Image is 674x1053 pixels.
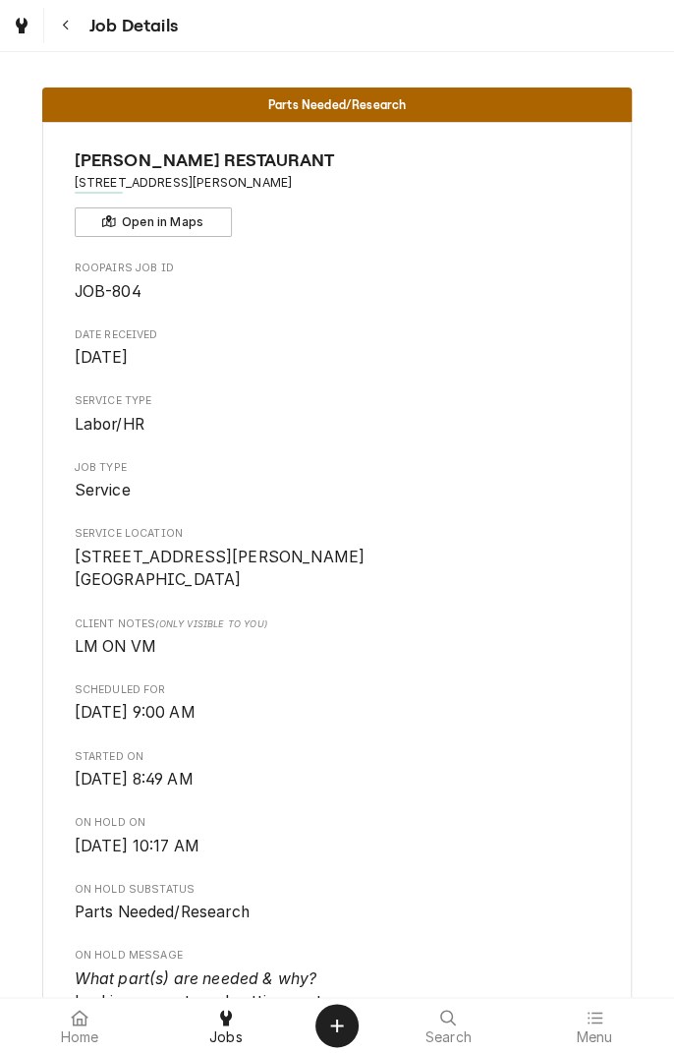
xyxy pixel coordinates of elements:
[315,1004,359,1047] button: Create Object
[75,948,600,964] span: On Hold Message
[75,749,600,765] span: Started On
[75,393,600,409] span: Service Type
[75,969,330,1012] span: Looking up parts and getting quote
[75,815,600,831] span: On Hold On
[75,546,600,592] span: Service Location
[75,969,317,988] i: What part(s) are needed & why?
[576,1029,612,1045] span: Menu
[425,1029,472,1045] span: Search
[75,207,232,237] button: Open in Maps
[75,526,600,542] span: Service Location
[376,1002,521,1049] a: Search
[75,147,600,174] span: Name
[75,174,600,192] span: Address
[75,282,141,301] span: JOB-804
[75,837,199,855] span: [DATE] 10:17 AM
[75,967,600,1014] span: On Hold Message
[75,637,156,656] span: LM ON VM
[75,147,600,237] div: Client Information
[154,1002,299,1049] a: Jobs
[75,616,600,632] span: Client Notes
[75,548,365,590] span: [STREET_ADDRESS][PERSON_NAME] [GEOGRAPHIC_DATA]
[75,882,600,924] div: On Hold SubStatus
[75,261,600,276] span: Roopairs Job ID
[75,948,600,1014] div: On Hold Message
[8,1002,152,1049] a: Home
[209,1029,243,1045] span: Jobs
[75,770,194,789] span: [DATE] 8:49 AM
[48,8,84,43] button: Navigate back
[523,1002,667,1049] a: Menu
[75,327,600,343] span: Date Received
[4,8,39,43] a: Go to Jobs
[75,749,600,791] div: Started On
[75,815,600,857] div: On Hold On
[75,903,250,921] span: Parts Needed/Research
[75,901,600,924] span: On Hold SubStatus
[75,460,600,502] div: Job Type
[155,618,266,629] span: (Only Visible to You)
[75,703,196,722] span: [DATE] 9:00 AM
[75,616,600,659] div: [object Object]
[75,882,600,898] span: On Hold SubStatus
[75,479,600,502] span: Job Type
[268,98,406,111] span: Parts Needed/Research
[75,835,600,858] span: On Hold On
[75,393,600,436] div: Service Type
[75,415,144,434] span: Labor/HR
[75,413,600,437] span: Service Type
[42,88,632,122] div: Status
[75,346,600,370] span: Date Received
[75,261,600,303] div: Roopairs Job ID
[75,526,600,592] div: Service Location
[61,1029,99,1045] span: Home
[75,327,600,370] div: Date Received
[75,768,600,791] span: Started On
[75,481,131,499] span: Service
[84,13,178,39] span: Job Details
[75,348,129,367] span: [DATE]
[75,682,600,698] span: Scheduled For
[75,701,600,725] span: Scheduled For
[75,635,600,659] span: [object Object]
[75,460,600,476] span: Job Type
[75,280,600,304] span: Roopairs Job ID
[75,682,600,725] div: Scheduled For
